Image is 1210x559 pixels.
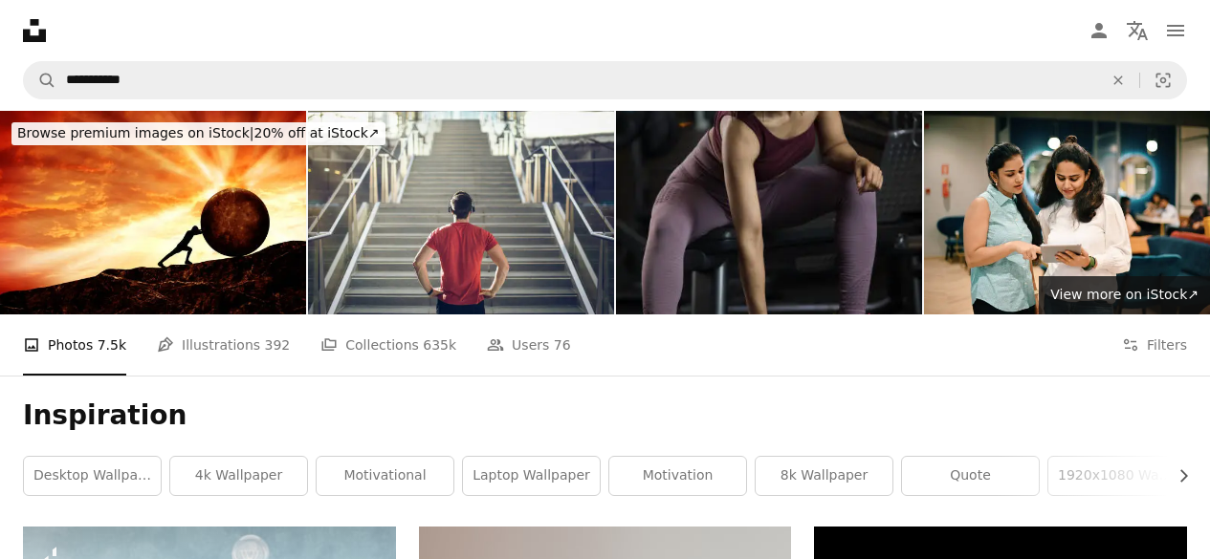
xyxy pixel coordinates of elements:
[1050,287,1199,302] span: View more on iStock ↗
[23,398,1187,433] h1: Inspiration
[1118,11,1156,50] button: Language
[487,314,571,376] a: Users 76
[616,111,922,314] img: Fit woman exercising with dumbbells at gym
[1097,62,1139,98] button: Clear
[24,62,56,98] button: Search Unsplash
[1048,457,1185,495] a: 1920x1080 wallpaper
[170,457,307,495] a: 4k wallpaper
[23,61,1187,99] form: Find visuals sitewide
[24,457,161,495] a: desktop wallpaper
[265,334,291,355] span: 392
[902,457,1039,495] a: quote
[1080,11,1118,50] a: Log in / Sign up
[423,334,456,355] span: 635k
[1039,276,1210,314] a: View more on iStock↗
[317,457,453,495] a: motivational
[320,314,456,376] a: Collections 635k
[1140,62,1186,98] button: Visual search
[756,457,892,495] a: 8k wallpaper
[1166,457,1187,495] button: scroll list to the right
[609,457,746,495] a: motivation
[554,334,571,355] span: 76
[463,457,600,495] a: laptop wallpaper
[1122,314,1187,376] button: Filters
[1156,11,1195,50] button: Menu
[23,19,46,42] a: Home — Unsplash
[157,314,290,376] a: Illustrations 392
[308,111,614,314] img: Man in red shirt preparing for stair run.
[17,125,380,140] span: 20% off at iStock ↗
[17,125,253,140] span: Browse premium images on iStock |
